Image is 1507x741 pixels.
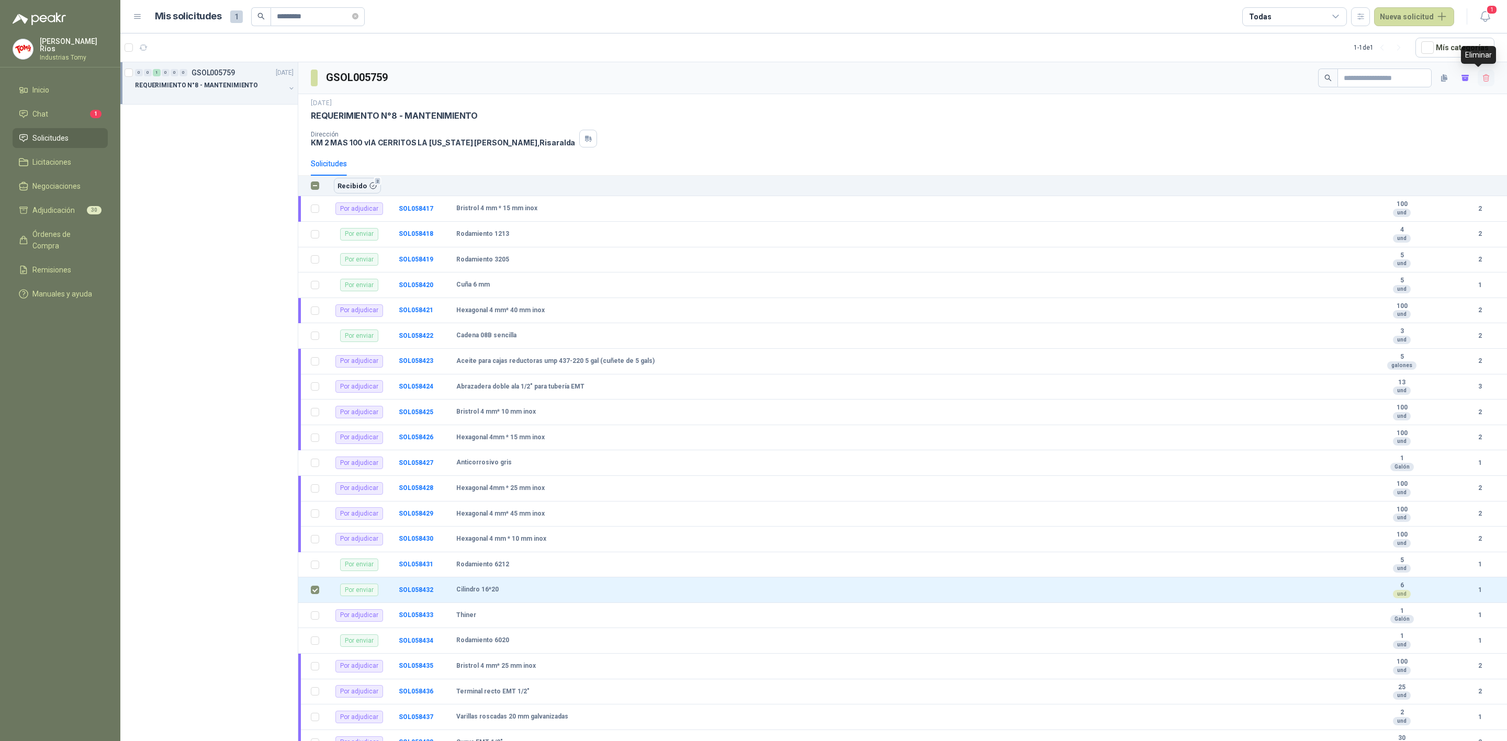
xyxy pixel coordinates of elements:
[399,408,433,416] a: SOL058425
[1393,336,1411,344] div: und
[399,484,433,492] b: SOL058428
[456,357,655,366] b: Aceite para cajas reductoras ump 437-220 5 gal (cuñete de 5 gals)
[40,54,108,61] p: Industrias Tomy
[1393,285,1411,293] div: und
[1366,277,1438,285] b: 5
[1393,514,1411,522] div: und
[456,459,512,467] b: Anticorrosivo gris
[352,12,358,21] span: close-circle
[171,69,178,76] div: 0
[1465,712,1494,722] b: 1
[335,507,383,520] div: Por adjudicar
[1366,480,1438,488] b: 100
[311,138,575,147] p: KM 2 MAS 100 vIA CERRITOS LA [US_STATE] [PERSON_NAME] , Risaralda
[1366,302,1438,311] b: 100
[399,230,433,237] a: SOL058418
[456,281,490,289] b: Cuña 6 mm
[399,205,433,212] a: SOL058417
[311,110,478,121] p: REQUERIMIENTO N°8 - MANTENIMIENTO
[13,284,108,304] a: Manuales y ayuda
[40,38,108,52] p: [PERSON_NAME] Ríos
[399,561,433,568] a: SOL058431
[1465,687,1494,697] b: 2
[456,306,545,315] b: Hexagonal 4 mm* 40 mm inox
[399,510,433,517] b: SOL058429
[13,104,108,124] a: Chat1
[335,457,383,469] div: Por adjudicar
[32,229,98,252] span: Órdenes de Compra
[456,586,499,594] b: Cilindro 16*20
[456,383,584,391] b: Abrazadera doble ala 1/2" para tubería EMT
[1465,356,1494,366] b: 2
[456,611,476,620] b: Thiner
[1465,458,1494,468] b: 1
[1393,641,1411,649] div: und
[13,200,108,220] a: Adjudicación30
[179,69,187,76] div: 0
[340,584,378,596] div: Por enviar
[1366,709,1438,717] b: 2
[1387,361,1416,370] div: galones
[1366,531,1438,539] b: 100
[32,84,49,96] span: Inicio
[335,431,383,444] div: Por adjudicar
[13,128,108,148] a: Solicitudes
[1476,7,1494,26] button: 1
[335,406,383,418] div: Por adjudicar
[1366,252,1438,260] b: 5
[340,329,378,342] div: Por enviar
[32,132,69,144] span: Solicitudes
[1393,666,1411,675] div: und
[399,611,433,619] b: SOL058433
[1465,204,1494,214] b: 2
[335,355,383,368] div: Por adjudicar
[399,256,433,263] b: SOL058419
[456,510,545,518] b: Hexagonal 4 mm* 45 mm inox
[1366,582,1438,590] b: 6
[1366,226,1438,234] b: 4
[399,713,433,721] a: SOL058437
[32,180,81,192] span: Negociaciones
[311,158,347,169] div: Solicitudes
[32,264,71,276] span: Remisiones
[13,13,66,25] img: Logo peakr
[1415,38,1494,58] button: Mís categorías
[1366,683,1438,692] b: 25
[13,152,108,172] a: Licitaciones
[456,230,509,238] b: Rodamiento 1213
[1324,74,1332,82] span: search
[335,660,383,672] div: Por adjudicar
[135,81,258,90] p: REQUERIMIENTO N°8 - MANTENIMIENTO
[399,535,433,542] b: SOL058430
[335,304,383,317] div: Por adjudicar
[352,13,358,19] span: close-circle
[155,9,222,24] h1: Mis solicitudes
[13,39,33,59] img: Company Logo
[1393,412,1411,420] div: und
[1354,39,1407,56] div: 1 - 1 de 1
[340,279,378,291] div: Por enviar
[1461,46,1496,64] div: Eliminar
[1374,7,1454,26] button: Nueva solicitud
[1393,386,1411,395] div: und
[1465,229,1494,239] b: 2
[13,176,108,196] a: Negociaciones
[335,533,383,545] div: Por adjudicar
[1366,327,1438,336] b: 3
[456,332,516,340] b: Cadena 08B sencilla
[1366,429,1438,438] b: 100
[1393,234,1411,243] div: und
[1465,382,1494,392] b: 3
[1393,717,1411,725] div: und
[399,586,433,594] a: SOL058432
[335,685,383,698] div: Por adjudicar
[13,80,108,100] a: Inicio
[1393,691,1411,700] div: und
[456,713,568,721] b: Varillas roscadas 20 mm galvanizadas
[1465,483,1494,493] b: 2
[456,434,545,442] b: Hexagonal 4mm * 15 mm inox
[399,459,433,466] b: SOL058427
